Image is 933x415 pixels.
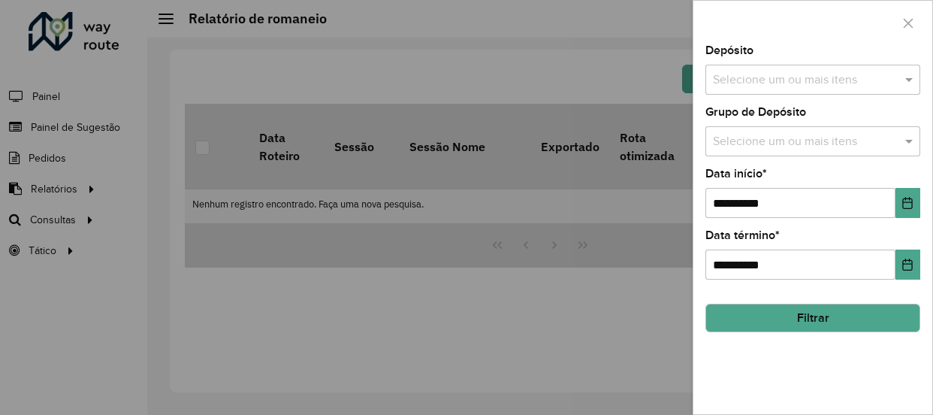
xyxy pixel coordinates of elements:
[895,250,920,280] button: Choose Date
[895,188,920,218] button: Choose Date
[705,165,767,183] label: Data início
[705,103,806,121] label: Grupo de Depósito
[705,226,780,244] label: Data término
[705,41,753,59] label: Depósito
[705,304,920,332] button: Filtrar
